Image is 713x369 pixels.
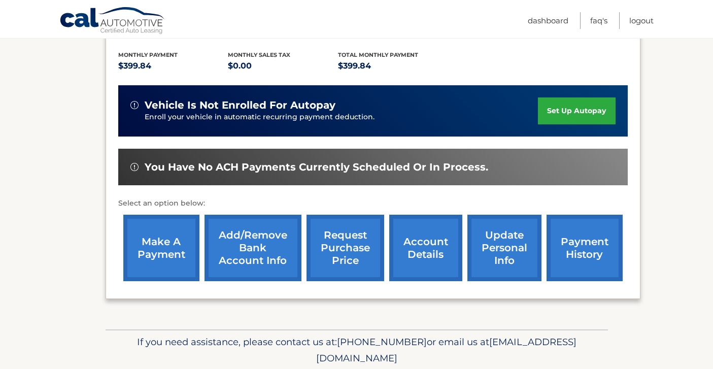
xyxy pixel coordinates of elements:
[145,99,335,112] span: vehicle is not enrolled for autopay
[307,215,384,281] a: request purchase price
[145,161,488,174] span: You have no ACH payments currently scheduled or in process.
[112,334,601,366] p: If you need assistance, please contact us at: or email us at
[389,215,462,281] a: account details
[118,51,178,58] span: Monthly Payment
[338,51,418,58] span: Total Monthly Payment
[145,112,538,123] p: Enroll your vehicle in automatic recurring payment deduction.
[123,215,199,281] a: make a payment
[528,12,568,29] a: Dashboard
[130,163,139,171] img: alert-white.svg
[547,215,623,281] a: payment history
[130,101,139,109] img: alert-white.svg
[337,336,427,348] span: [PHONE_NUMBER]
[228,59,338,73] p: $0.00
[590,12,607,29] a: FAQ's
[59,7,166,36] a: Cal Automotive
[228,51,290,58] span: Monthly sales Tax
[467,215,541,281] a: update personal info
[205,215,301,281] a: Add/Remove bank account info
[338,59,448,73] p: $399.84
[118,197,628,210] p: Select an option below:
[629,12,654,29] a: Logout
[538,97,615,124] a: set up autopay
[316,336,576,364] span: [EMAIL_ADDRESS][DOMAIN_NAME]
[118,59,228,73] p: $399.84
